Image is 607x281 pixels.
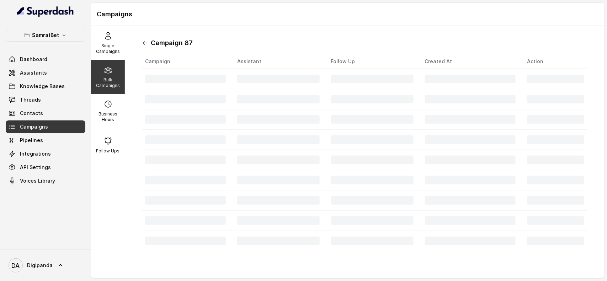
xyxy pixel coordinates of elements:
a: Pipelines [6,134,85,147]
span: Integrations [20,150,51,157]
a: Knowledge Bases [6,80,85,93]
a: Dashboard [6,53,85,66]
h1: Campaigns [97,9,598,20]
h1: Campaign 87 [151,37,193,49]
span: Digipanda [27,262,53,269]
span: Threads [20,96,41,103]
a: Contacts [6,107,85,120]
span: Dashboard [20,56,47,63]
a: API Settings [6,161,85,174]
text: DA [12,262,20,269]
span: Contacts [20,110,43,117]
a: Assistants [6,66,85,79]
span: Campaigns [20,123,48,130]
span: Voices Library [20,177,55,184]
a: Integrations [6,147,85,160]
p: SamratBet [32,31,59,39]
span: API Settings [20,164,51,171]
a: Threads [6,93,85,106]
th: Campaign [142,54,231,69]
span: Pipelines [20,137,43,144]
img: light.svg [17,6,74,17]
th: Created At [419,54,522,69]
th: Assistant [231,54,325,69]
span: Knowledge Bases [20,83,65,90]
a: Voices Library [6,174,85,187]
span: Assistants [20,69,47,76]
a: Digipanda [6,255,85,275]
p: Business Hours [94,111,122,123]
a: Campaigns [6,120,85,133]
p: Bulk Campaigns [94,77,122,88]
th: Action [521,54,587,69]
button: SamratBet [6,29,85,42]
th: Follow Up [325,54,419,69]
p: Follow Ups [96,148,120,154]
p: Single Campaigns [94,43,122,54]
